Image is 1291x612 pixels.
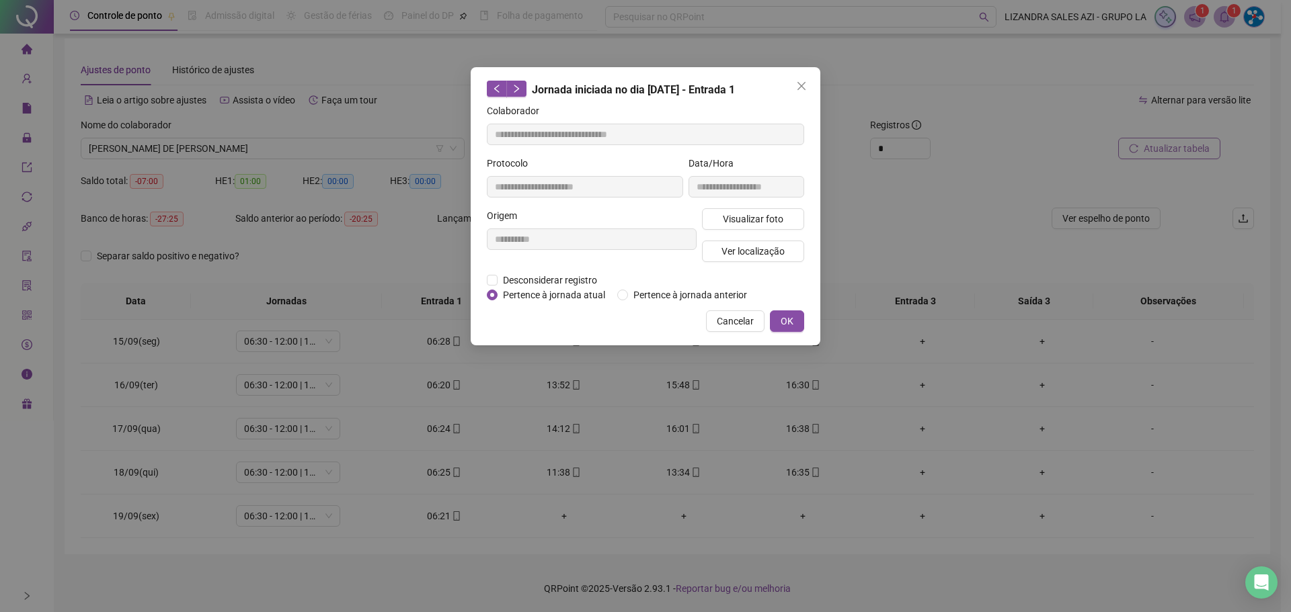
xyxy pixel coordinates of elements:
button: left [487,81,507,97]
label: Protocolo [487,156,537,171]
label: Data/Hora [689,156,742,171]
button: right [506,81,526,97]
button: Cancelar [706,310,765,332]
span: Pertence à jornada anterior [628,288,752,302]
button: OK [770,310,804,332]
button: Ver localização [702,241,804,262]
div: Open Intercom Messenger [1245,566,1278,599]
span: right [512,84,521,93]
span: Ver localização [721,244,785,259]
span: Desconsiderar registro [498,273,602,288]
button: Close [791,75,812,97]
div: Jornada iniciada no dia [DATE] - Entrada 1 [487,81,804,98]
span: left [492,84,502,93]
span: OK [781,314,793,329]
label: Colaborador [487,103,548,118]
button: Visualizar foto [702,208,804,230]
span: Visualizar foto [723,212,783,226]
span: Cancelar [717,314,754,329]
span: close [796,81,807,91]
label: Origem [487,208,526,223]
span: Pertence à jornada atual [498,288,611,302]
